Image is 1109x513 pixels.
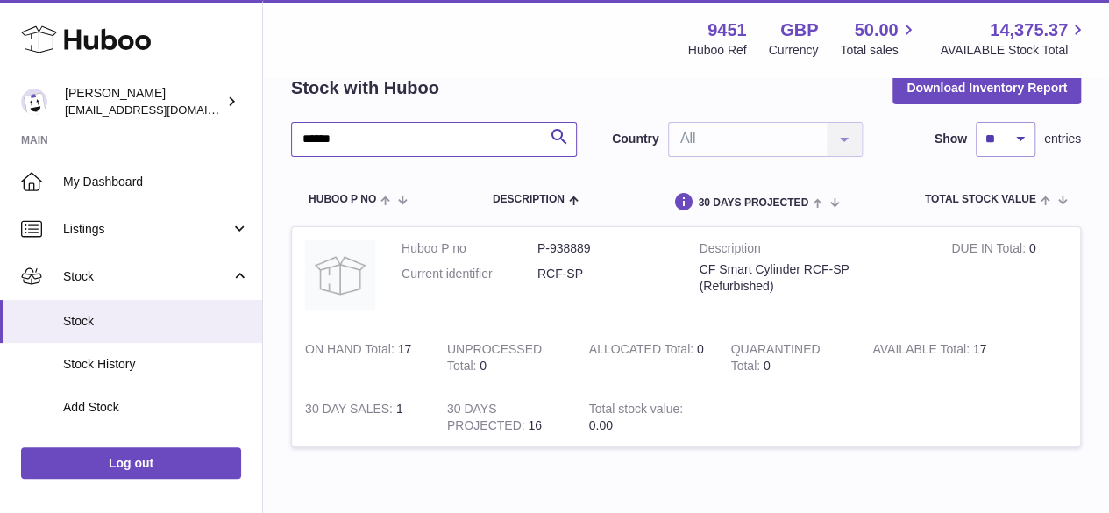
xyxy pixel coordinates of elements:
[892,72,1081,103] button: Download Inventory Report
[940,18,1088,59] a: 14,375.37 AVAILABLE Stock Total
[688,42,747,59] div: Huboo Ref
[935,131,967,147] label: Show
[309,194,376,205] span: Huboo P no
[65,103,258,117] span: [EMAIL_ADDRESS][DOMAIN_NAME]
[65,85,223,118] div: [PERSON_NAME]
[589,402,683,420] strong: Total stock value
[730,342,820,377] strong: QUARANTINED Total
[589,418,613,432] span: 0.00
[434,328,576,388] td: 0
[291,76,439,100] h2: Stock with Huboo
[951,241,1028,260] strong: DUE IN Total
[63,356,249,373] span: Stock History
[925,194,1036,205] span: Total stock value
[700,240,926,261] strong: Description
[434,388,576,447] td: 16
[589,342,697,360] strong: ALLOCATED Total
[292,328,434,388] td: 17
[63,174,249,190] span: My Dashboard
[612,131,659,147] label: Country
[707,18,747,42] strong: 9451
[1044,131,1081,147] span: entries
[537,266,673,282] dd: RCF-SP
[493,194,565,205] span: Description
[63,268,231,285] span: Stock
[402,240,537,257] dt: Huboo P no
[63,221,231,238] span: Listings
[859,328,1001,388] td: 17
[872,342,972,360] strong: AVAILABLE Total
[21,89,47,115] img: internalAdmin-9451@internal.huboo.com
[854,18,898,42] span: 50.00
[305,402,396,420] strong: 30 DAY SALES
[63,442,249,459] span: Delivery History
[402,266,537,282] dt: Current identifier
[940,42,1088,59] span: AVAILABLE Stock Total
[292,388,434,447] td: 1
[700,261,926,295] div: CF Smart Cylinder RCF-SP (Refurbished)
[990,18,1068,42] span: 14,375.37
[840,42,918,59] span: Total sales
[21,447,241,479] a: Log out
[447,342,542,377] strong: UNPROCESSED Total
[576,328,718,388] td: 0
[840,18,918,59] a: 50.00 Total sales
[63,313,249,330] span: Stock
[447,402,529,437] strong: 30 DAYS PROJECTED
[305,342,398,360] strong: ON HAND Total
[698,197,808,209] span: 30 DAYS PROJECTED
[537,240,673,257] dd: P-938889
[938,227,1080,328] td: 0
[63,399,249,416] span: Add Stock
[764,359,771,373] span: 0
[769,42,819,59] div: Currency
[780,18,818,42] strong: GBP
[305,240,375,310] img: product image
